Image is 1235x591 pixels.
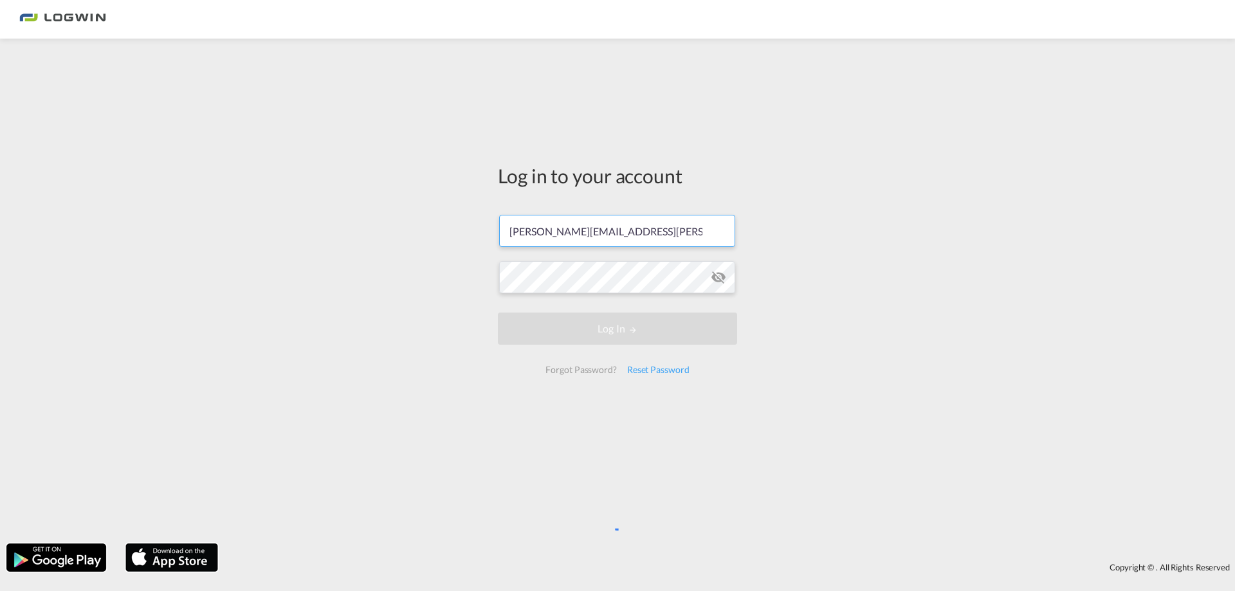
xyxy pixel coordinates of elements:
[622,358,695,381] div: Reset Password
[224,556,1235,578] div: Copyright © . All Rights Reserved
[124,542,219,573] img: apple.png
[498,162,737,189] div: Log in to your account
[499,215,735,247] input: Enter email/phone number
[19,5,106,34] img: bc73a0e0d8c111efacd525e4c8ad7d32.png
[711,269,726,285] md-icon: icon-eye-off
[5,542,107,573] img: google.png
[498,313,737,345] button: LOGIN
[540,358,621,381] div: Forgot Password?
